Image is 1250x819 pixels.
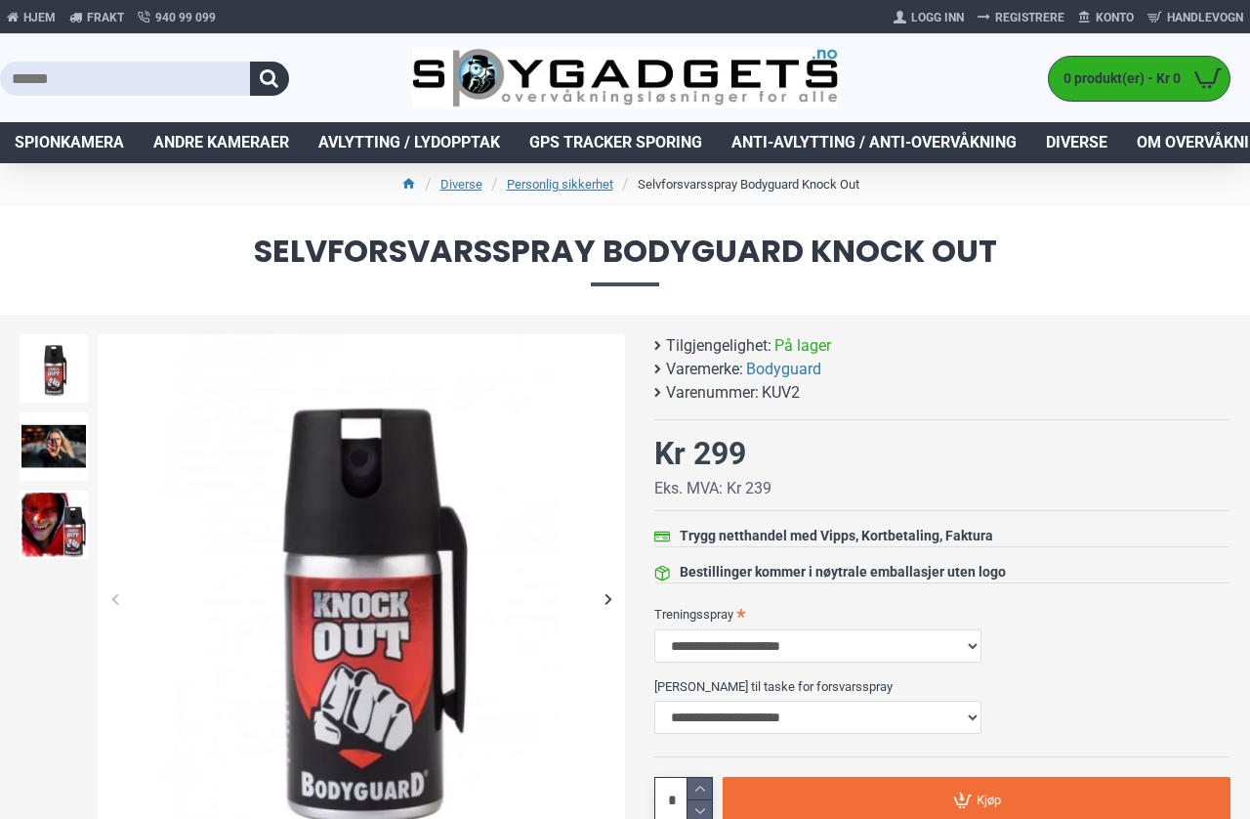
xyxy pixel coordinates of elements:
[20,491,88,559] img: Forsvarsspray - Lovlig Pepperspray - SpyGadgets.no
[995,9,1064,26] span: Registrere
[1096,9,1134,26] span: Konto
[1141,2,1250,33] a: Handlevogn
[1046,131,1107,154] span: Diverse
[153,131,289,154] span: Andre kameraer
[911,9,964,26] span: Logg Inn
[98,582,132,616] div: Previous slide
[515,122,717,163] a: GPS Tracker Sporing
[318,131,500,154] span: Avlytting / Lydopptak
[680,526,993,546] div: Trygg netthandel med Vipps, Kortbetaling, Faktura
[20,334,88,403] img: Forsvarsspray - Lovlig Pepperspray - SpyGadgets.no
[87,9,124,26] span: Frakt
[654,430,746,477] div: Kr 299
[1031,122,1122,163] a: Diverse
[412,48,837,109] img: SpyGadgets.no
[1071,2,1141,33] a: Konto
[23,9,56,26] span: Hjem
[731,131,1017,154] span: Anti-avlytting / Anti-overvåkning
[591,582,625,616] div: Next slide
[887,2,971,33] a: Logg Inn
[666,358,743,381] b: Varemerke:
[1049,57,1229,101] a: 0 produkt(er) - Kr 0
[20,412,88,481] img: Forsvarsspray - Lovlig Pepperspray - SpyGadgets.no
[1167,9,1243,26] span: Handlevogn
[977,794,1001,806] span: Kjøp
[440,175,482,194] a: Diverse
[529,131,702,154] span: GPS Tracker Sporing
[155,9,216,26] span: 940 99 099
[15,131,124,154] span: Spionkamera
[762,381,800,405] span: KUV2
[139,122,304,163] a: Andre kameraer
[304,122,515,163] a: Avlytting / Lydopptak
[774,334,831,358] span: På lager
[1049,68,1186,89] span: 0 produkt(er) - Kr 0
[971,2,1071,33] a: Registrere
[717,122,1031,163] a: Anti-avlytting / Anti-overvåkning
[666,334,771,358] b: Tilgjengelighet:
[654,670,1230,702] label: [PERSON_NAME] til taske for forsvarsspray
[680,562,1006,582] div: Bestillinger kommer i nøytrale emballasjer uten logo
[654,598,1230,629] label: Treningsspray
[507,175,613,194] a: Personlig sikkerhet
[20,236,1230,285] span: Selvforsvarsspray Bodyguard Knock Out
[746,358,821,381] a: Bodyguard
[666,381,759,405] b: Varenummer:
